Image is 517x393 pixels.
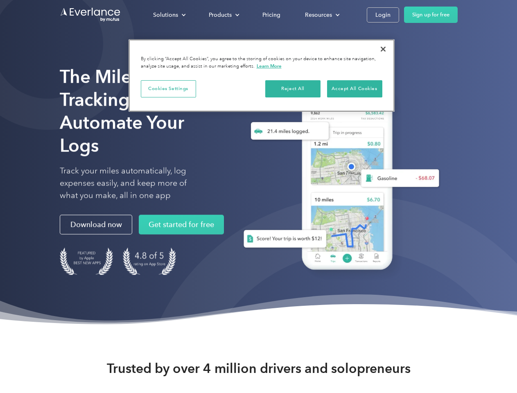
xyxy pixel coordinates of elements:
a: Download now [60,215,132,235]
p: Track your miles automatically, log expenses easily, and keep more of what you make, all in one app [60,165,206,202]
img: 4.9 out of 5 stars on the app store [123,248,176,275]
div: Login [375,10,391,20]
strong: Trusted by over 4 million drivers and solopreneurs [107,360,411,377]
img: Badge for Featured by Apple Best New Apps [60,248,113,275]
div: Solutions [153,10,178,20]
div: Cookie banner [129,39,395,112]
button: Accept All Cookies [327,80,382,97]
div: Products [201,8,246,22]
div: Resources [297,8,346,22]
div: By clicking “Accept All Cookies”, you agree to the storing of cookies on your device to enhance s... [141,56,382,70]
a: Get started for free [139,215,224,235]
a: More information about your privacy, opens in a new tab [257,63,282,69]
a: Sign up for free [404,7,458,23]
a: Pricing [254,8,289,22]
a: Go to homepage [60,7,121,23]
img: Everlance, mileage tracker app, expense tracking app [230,78,446,282]
div: Solutions [145,8,192,22]
div: Pricing [262,10,280,20]
button: Close [374,40,392,58]
button: Reject All [265,80,321,97]
a: Login [367,7,399,23]
button: Cookies Settings [141,80,196,97]
div: Resources [305,10,332,20]
div: Privacy [129,39,395,112]
div: Products [209,10,232,20]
